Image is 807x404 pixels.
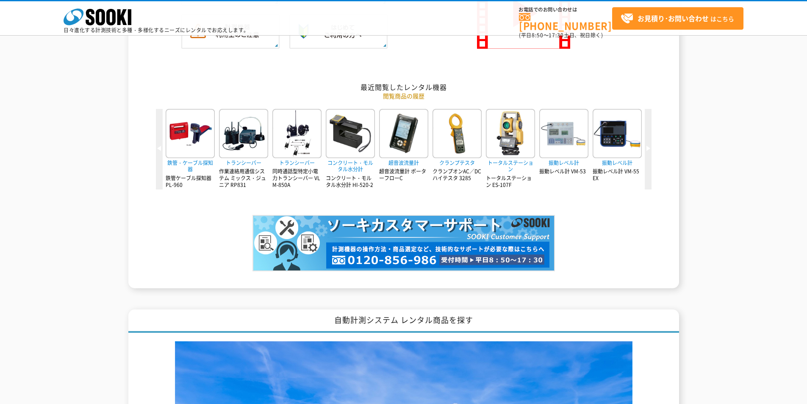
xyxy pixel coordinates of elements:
[593,158,642,167] span: 振動レベル計
[433,109,482,158] img: クランプオンAC／DCハイテスタ 3285
[539,109,588,175] a: 振動レベル計 VM-53振動レベル計振動レベル計 VM-53
[272,109,322,158] img: 同時通話型特定小電力トランシーバー VLM-850A
[219,109,268,158] img: 作業連絡用通信システム ミックス・ジュニア RP831
[593,109,642,158] img: 振動レベル計 VM-55EX
[539,158,588,167] span: 振動レベル計
[272,109,322,188] a: 同時通話型特定小電力トランシーバー VLM-850Aトランシーバー同時通話型特定小電力トランシーバー VLM-850A
[166,109,215,188] a: 鉄管ケーブル探知器 PL-960鉄管・ケーブル探知器鉄管ケーブル探知器 PL-960
[638,13,709,23] strong: お見積り･お問い合わせ
[433,109,482,182] a: クランプオンAC／DCハイテスタ 3285クランプテスタクランプオンAC／DCハイテスタ 3285
[532,31,544,39] span: 8:50
[593,109,642,182] a: 振動レベル計 VM-55EX振動レベル計振動レベル計 VM-55EX
[219,109,268,188] a: 作業連絡用通信システム ミックス・ジュニア RP831トランシーバー作業連絡用通信システム ミックス・ジュニア RP831
[181,40,280,48] a: 計測機器ご利用上のご注意
[166,158,215,174] span: 鉄管・ケーブル探知器
[612,7,743,30] a: お見積り･お問い合わせはこちら
[645,109,652,189] button: Next
[379,109,428,182] a: 超音波流量計 ポーターフローC超音波流量計超音波流量計 ポーターフローC
[379,158,428,167] span: 超音波流量計
[219,158,268,167] span: トランシーバー
[486,109,535,188] a: トータルステーション ES-107Fトータルステーショントータルステーション ES-107F
[326,109,375,158] img: コンクリート・モルタル水分計 HI-520-2
[326,158,375,174] span: コンクリート・モルタル水分計
[156,109,163,189] button: Previous
[156,83,652,92] h2: 最近閲覧したレンタル機器
[128,309,679,333] h1: 自動計測システム レンタル商品を探す
[519,13,612,31] a: [PHONE_NUMBER]
[519,7,612,12] span: お電話でのお問い合わせは
[272,158,322,167] span: トランシーバー
[486,109,535,158] img: トータルステーション ES-107F
[64,28,249,33] p: 日々進化する計測技術と多種・多様化するニーズにレンタルでお応えします。
[486,158,535,174] span: トータルステーション
[289,40,388,48] a: はじめてご利用の方へ
[519,31,603,39] span: (平日 ～ 土日、祝日除く)
[433,158,482,167] span: クランプテスタ
[539,109,588,158] img: 振動レベル計 VM-53
[166,109,215,158] img: 鉄管ケーブル探知器 PL-960
[326,109,375,188] a: コンクリート・モルタル水分計 HI-520-2コンクリート・モルタル水分計コンクリート・モルタル水分計 HI-520-2
[156,92,652,100] p: 閲覧商品の履歴
[549,31,564,39] span: 17:30
[379,109,428,158] img: 超音波流量計 ポーターフローC
[252,215,555,271] img: カスタマーサポート
[621,12,734,25] span: はこちら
